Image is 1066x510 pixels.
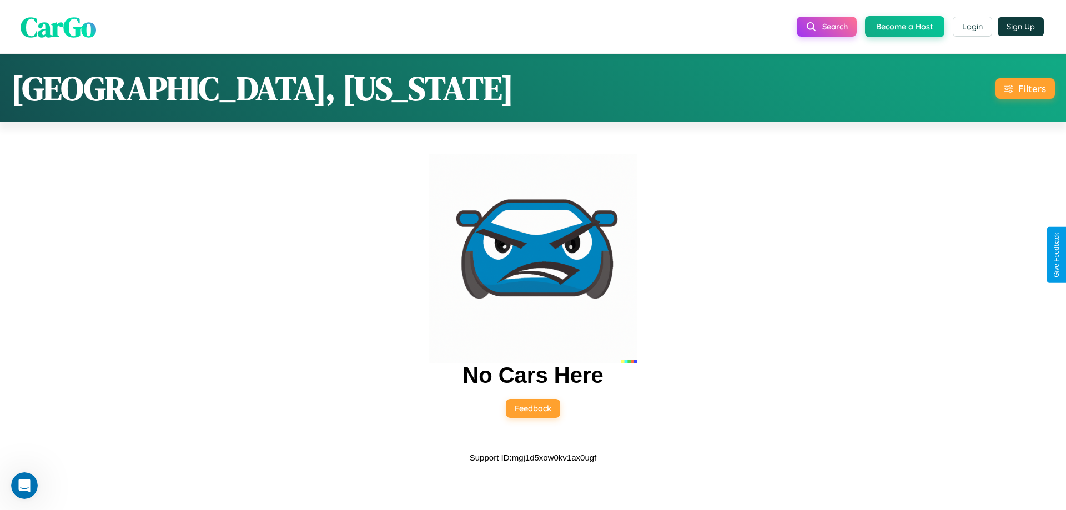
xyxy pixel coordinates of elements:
button: Filters [995,78,1055,99]
span: CarGo [21,7,96,46]
button: Search [797,17,857,37]
button: Become a Host [865,16,944,37]
p: Support ID: mgj1d5xow0kv1ax0ugf [470,450,596,465]
button: Sign Up [998,17,1044,36]
span: Search [822,22,848,32]
button: Login [953,17,992,37]
h2: No Cars Here [462,363,603,388]
button: Feedback [506,399,560,418]
div: Filters [1018,83,1046,94]
img: car [429,154,637,363]
h1: [GEOGRAPHIC_DATA], [US_STATE] [11,65,514,111]
div: Give Feedback [1053,233,1060,277]
iframe: Intercom live chat [11,472,38,499]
